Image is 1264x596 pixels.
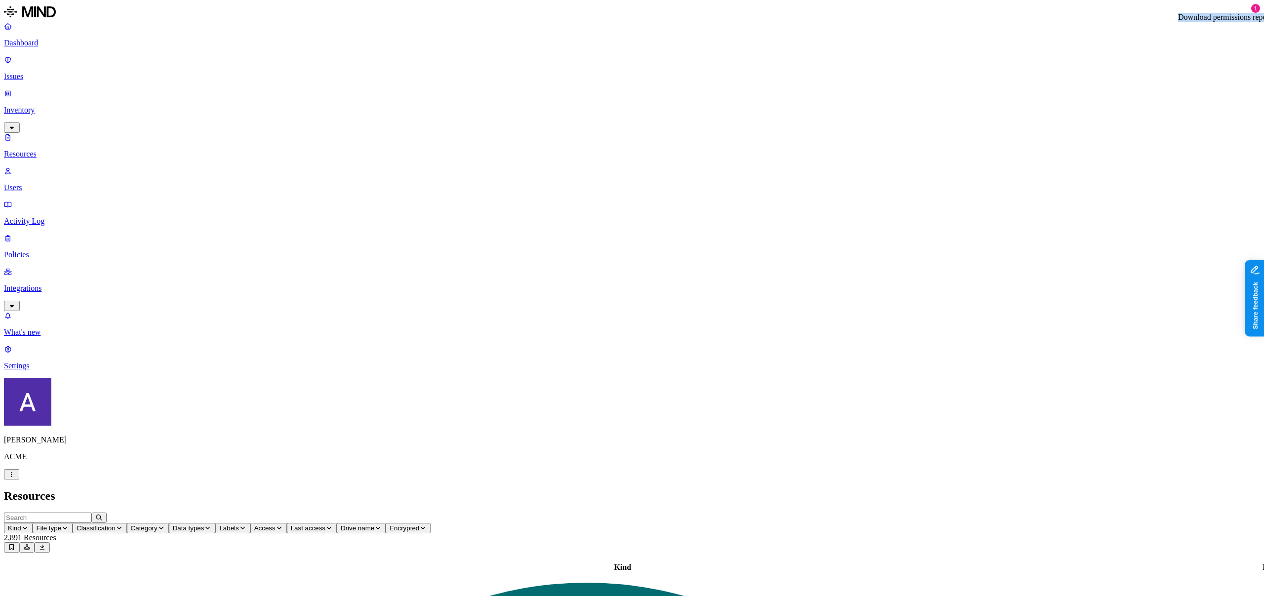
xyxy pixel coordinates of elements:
p: ACME [4,452,1260,461]
span: Last access [291,524,325,532]
p: Integrations [4,284,1260,293]
a: What's new [4,311,1260,337]
a: MIND [4,4,1260,22]
p: Activity Log [4,217,1260,226]
a: Settings [4,345,1260,370]
span: Data types [173,524,204,532]
p: Users [4,183,1260,192]
span: Access [254,524,276,532]
span: Classification [77,524,116,532]
span: Labels [219,524,238,532]
input: Search [4,513,91,523]
a: Inventory [4,89,1260,131]
a: Resources [4,133,1260,159]
div: Kind [5,563,1240,572]
p: Settings [4,361,1260,370]
a: Dashboard [4,22,1260,47]
span: File type [37,524,61,532]
a: Issues [4,55,1260,81]
span: Kind [8,524,21,532]
a: Policies [4,234,1260,259]
a: Users [4,166,1260,192]
span: Encrypted [390,524,419,532]
span: Drive name [341,524,374,532]
p: Policies [4,250,1260,259]
span: Category [131,524,158,532]
img: MIND [4,4,56,20]
p: What's new [4,328,1260,337]
p: Issues [4,72,1260,81]
img: Avigail Bronznick [4,378,51,426]
a: Activity Log [4,200,1260,226]
h2: Resources [4,489,1260,503]
p: Resources [4,150,1260,159]
p: Dashboard [4,39,1260,47]
a: Integrations [4,267,1260,310]
div: 1 [1251,4,1260,13]
span: 2,891 Resources [4,533,56,542]
p: Inventory [4,106,1260,115]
